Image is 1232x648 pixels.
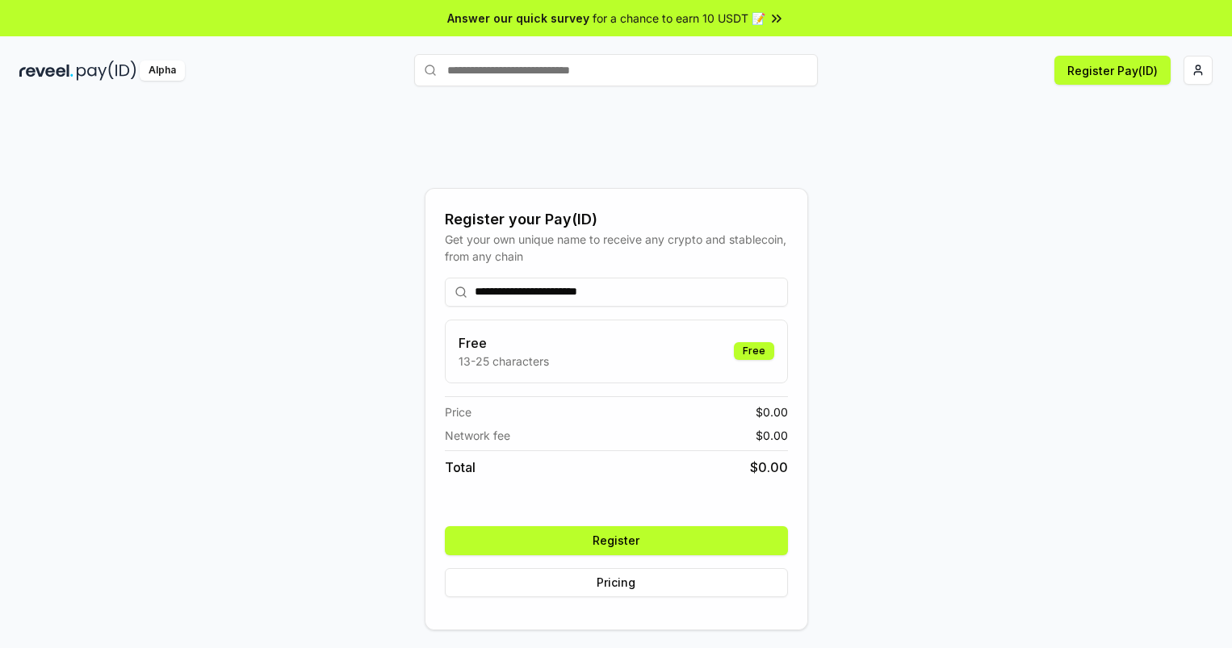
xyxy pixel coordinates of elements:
[445,458,476,477] span: Total
[756,403,788,420] span: $ 0.00
[750,458,788,477] span: $ 0.00
[459,333,549,353] h3: Free
[445,427,510,444] span: Network fee
[459,353,549,370] p: 13-25 characters
[445,526,788,555] button: Register
[140,61,185,81] div: Alpha
[447,10,589,27] span: Answer our quick survey
[756,427,788,444] span: $ 0.00
[445,403,471,420] span: Price
[734,342,774,360] div: Free
[593,10,765,27] span: for a chance to earn 10 USDT 📝
[1054,56,1171,85] button: Register Pay(ID)
[77,61,136,81] img: pay_id
[445,208,788,231] div: Register your Pay(ID)
[445,568,788,597] button: Pricing
[445,231,788,265] div: Get your own unique name to receive any crypto and stablecoin, from any chain
[19,61,73,81] img: reveel_dark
